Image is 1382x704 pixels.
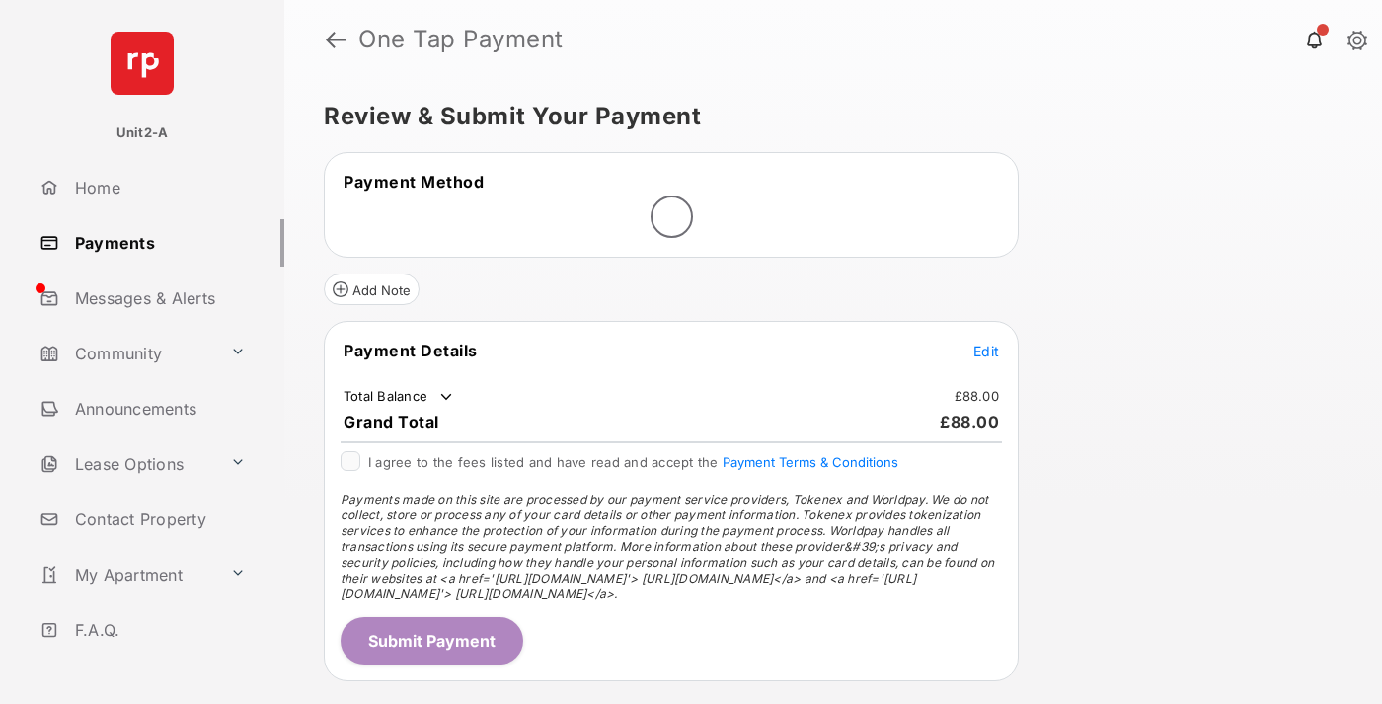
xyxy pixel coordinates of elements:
[344,172,484,192] span: Payment Method
[324,274,420,305] button: Add Note
[368,454,898,470] span: I agree to the fees listed and have read and accept the
[111,32,174,95] img: svg+xml;base64,PHN2ZyB4bWxucz0iaHR0cDovL3d3dy53My5vcmcvMjAwMC9zdmciIHdpZHRoPSI2NCIgaGVpZ2h0PSI2NC...
[116,123,169,143] p: Unit2-A
[940,412,999,431] span: £88.00
[344,412,439,431] span: Grand Total
[32,606,284,654] a: F.A.Q.
[973,341,999,360] button: Edit
[32,551,222,598] a: My Apartment
[973,343,999,359] span: Edit
[32,496,284,543] a: Contact Property
[32,385,284,432] a: Announcements
[341,617,523,665] button: Submit Payment
[358,28,564,51] strong: One Tap Payment
[32,330,222,377] a: Community
[341,492,994,601] span: Payments made on this site are processed by our payment service providers, Tokenex and Worldpay. ...
[344,341,478,360] span: Payment Details
[32,440,222,488] a: Lease Options
[954,387,1001,405] td: £88.00
[32,164,284,211] a: Home
[32,219,284,267] a: Payments
[723,454,898,470] button: I agree to the fees listed and have read and accept the
[343,387,456,407] td: Total Balance
[324,105,1327,128] h5: Review & Submit Your Payment
[32,274,284,322] a: Messages & Alerts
